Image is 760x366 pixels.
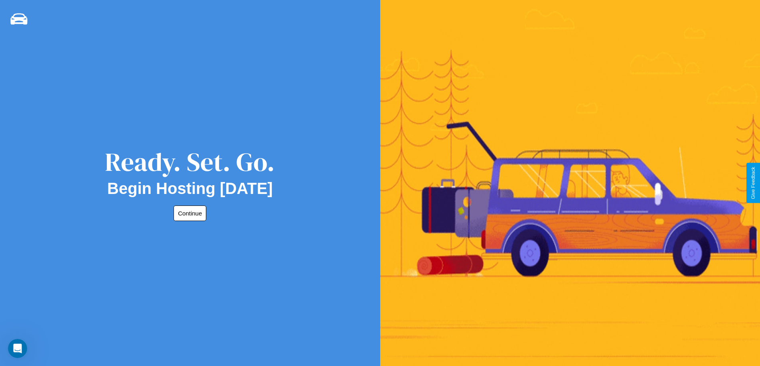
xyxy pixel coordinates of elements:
button: Continue [174,206,206,221]
iframe: Intercom live chat [8,339,27,358]
h2: Begin Hosting [DATE] [107,180,273,198]
div: Ready. Set. Go. [105,144,275,180]
div: Give Feedback [750,167,756,199]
